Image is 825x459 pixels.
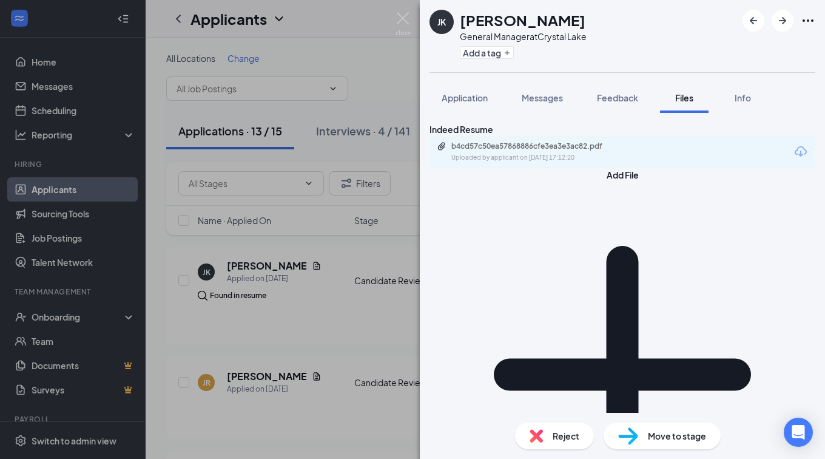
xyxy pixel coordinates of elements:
[775,13,790,28] svg: ArrowRight
[772,10,793,32] button: ArrowRight
[451,141,621,151] div: b4cd57c50ea57868886cfe3ea3e3ac82.pdf
[742,10,764,32] button: ArrowLeftNew
[735,92,751,103] span: Info
[503,49,511,56] svg: Plus
[442,92,488,103] span: Application
[437,141,633,163] a: Paperclipb4cd57c50ea57868886cfe3ea3e3ac82.pdfUploaded by applicant on [DATE] 17:12:20
[429,123,815,136] div: Indeed Resume
[746,13,761,28] svg: ArrowLeftNew
[522,92,563,103] span: Messages
[437,141,446,151] svg: Paperclip
[460,46,514,59] button: PlusAdd a tag
[675,92,693,103] span: Files
[784,418,813,447] div: Open Intercom Messenger
[451,153,633,163] div: Uploaded by applicant on [DATE] 17:12:20
[793,144,808,159] svg: Download
[460,10,585,30] h1: [PERSON_NAME]
[553,429,579,443] span: Reject
[648,429,706,443] span: Move to stage
[801,13,815,28] svg: Ellipses
[460,30,587,42] div: General Manager at Crystal Lake
[597,92,638,103] span: Feedback
[437,16,446,28] div: JK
